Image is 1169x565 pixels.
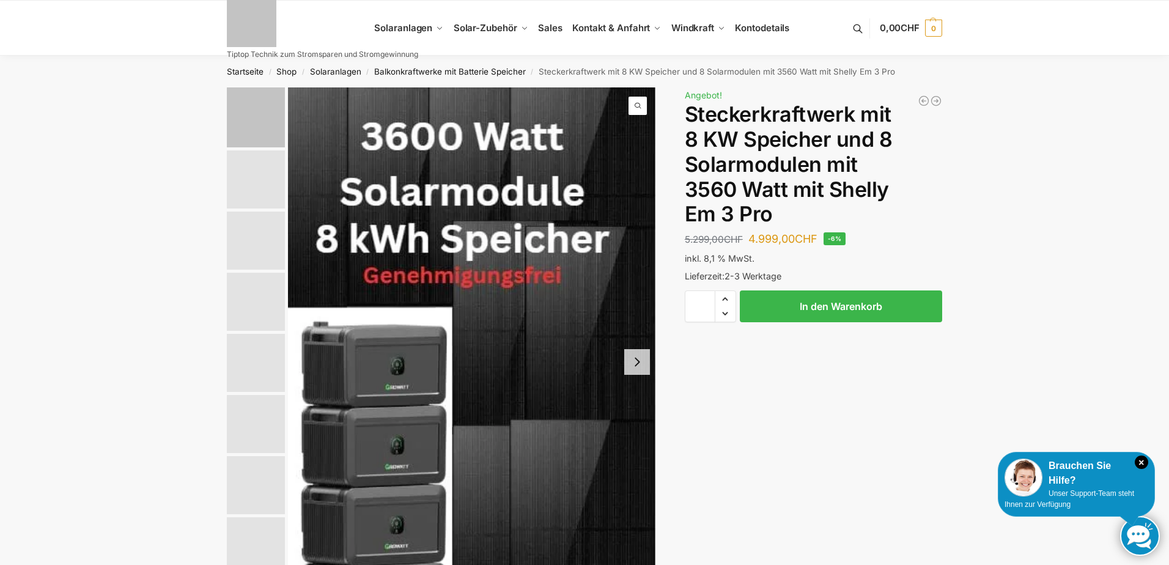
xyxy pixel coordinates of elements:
img: growatt-noah2000-lifepo4-batteriemodul-2048wh-speicher-fuer-balkonkraftwerk [227,273,285,331]
span: Unser Support-Team steht Ihnen zur Verfügung [1005,489,1134,509]
img: Growatt-NOAH-2000-flexible-erweiterung [227,212,285,270]
nav: Breadcrumb [205,56,964,87]
span: / [361,67,374,77]
span: / [526,67,539,77]
span: Kontodetails [735,22,789,34]
h1: Steckerkraftwerk mit 8 KW Speicher und 8 Solarmodulen mit 3560 Watt mit Shelly Em 3 Pro [685,102,942,227]
span: 0,00 [880,22,920,34]
a: Kontakt & Anfahrt [567,1,666,56]
span: CHF [901,22,920,34]
li: 4 / 9 [224,271,285,332]
span: Sales [538,22,562,34]
img: Noah_Growatt_2000 [227,334,285,392]
span: 0 [925,20,942,37]
li: 1 / 9 [224,87,285,149]
a: Steckerkraftwerk mit 8 KW Speicher und 8 Solarmodulen mit 3600 Watt [930,95,942,107]
span: -6% [824,232,846,245]
img: Anschlusskabel_MC4 [227,456,285,514]
span: Solar-Zubehör [454,22,517,34]
div: Brauchen Sie Hilfe? [1005,459,1148,488]
img: Anschlusskabel-3meter_schweizer-stecker [227,395,285,453]
img: Customer service [1005,459,1042,497]
bdi: 4.999,00 [748,232,817,245]
a: Solar-Zubehör [449,1,533,56]
a: Shop [276,67,297,76]
a: Kontodetails [730,1,794,56]
li: 2 / 9 [224,149,285,210]
a: Sales [533,1,567,56]
li: 7 / 9 [224,454,285,515]
li: 6 / 9 [224,393,285,454]
span: CHF [724,234,743,245]
span: CHF [795,232,817,245]
i: Schließen [1135,456,1148,469]
a: Startseite [227,67,264,76]
a: 900/600 mit 2,2 kWh Marstek Speicher [918,95,930,107]
span: Kontakt & Anfahrt [572,22,650,34]
a: 0,00CHF 0 [880,10,942,46]
button: Next slide [624,349,650,375]
span: 2-3 Werktage [725,271,781,281]
span: inkl. 8,1 % MwSt. [685,253,754,264]
span: Windkraft [671,22,714,34]
bdi: 5.299,00 [685,234,743,245]
a: Balkonkraftwerke mit Batterie Speicher [374,67,526,76]
p: Tiptop Technik zum Stromsparen und Stromgewinnung [227,51,418,58]
button: In den Warenkorb [740,290,942,322]
span: / [264,67,276,77]
li: 5 / 9 [224,332,285,393]
img: solakon-balkonkraftwerk-890-800w-2-x-445wp-module-growatt-neo-800m-x-growatt-noah-2000-schuko-kab... [227,150,285,209]
span: Reduce quantity [715,306,736,322]
input: Produktmenge [685,290,715,322]
span: / [297,67,309,77]
li: 3 / 9 [224,210,285,271]
a: Windkraft [666,1,731,56]
img: 8kw-3600-watt-Collage.jpg [227,87,285,147]
span: Increase quantity [715,291,736,307]
span: Lieferzeit: [685,271,781,281]
a: Solaranlagen [310,67,361,76]
span: Angebot! [685,90,722,100]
